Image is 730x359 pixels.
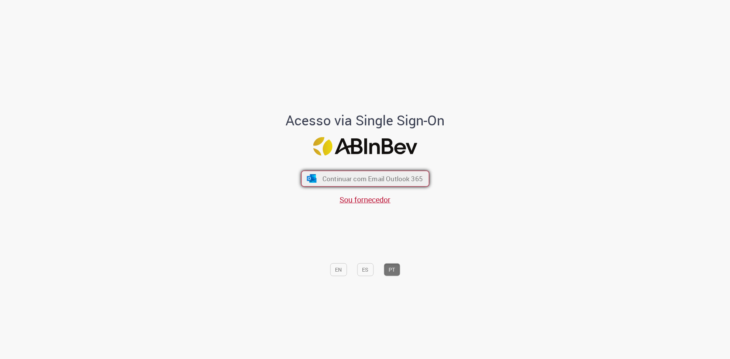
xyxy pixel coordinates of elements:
[357,263,373,276] button: ES
[301,171,429,187] button: ícone Azure/Microsoft 360 Continuar com Email Outlook 365
[306,174,317,183] img: ícone Azure/Microsoft 360
[322,174,422,183] span: Continuar com Email Outlook 365
[384,263,400,276] button: PT
[340,195,390,205] a: Sou fornecedor
[330,263,347,276] button: EN
[260,113,471,128] h1: Acesso via Single Sign-On
[313,137,417,156] img: Logo ABInBev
